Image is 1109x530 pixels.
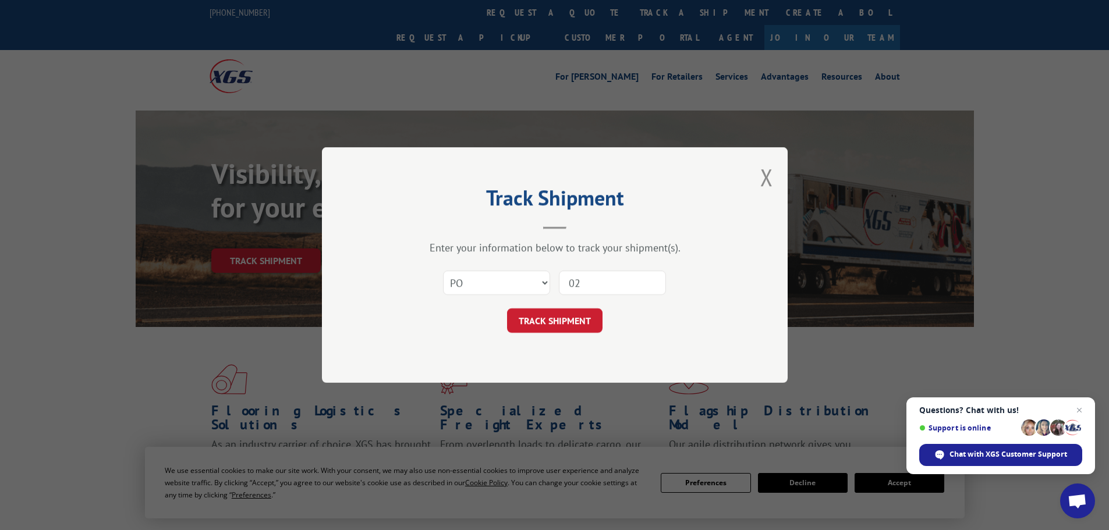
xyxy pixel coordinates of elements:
[919,405,1082,415] span: Questions? Chat with us!
[760,162,773,193] button: Close modal
[919,444,1082,466] div: Chat with XGS Customer Support
[507,308,603,333] button: TRACK SHIPMENT
[380,241,729,254] div: Enter your information below to track your shipment(s).
[559,271,666,295] input: Number(s)
[949,449,1067,460] span: Chat with XGS Customer Support
[380,190,729,212] h2: Track Shipment
[1060,483,1095,518] div: Open chat
[919,424,1017,432] span: Support is online
[1072,403,1086,417] span: Close chat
